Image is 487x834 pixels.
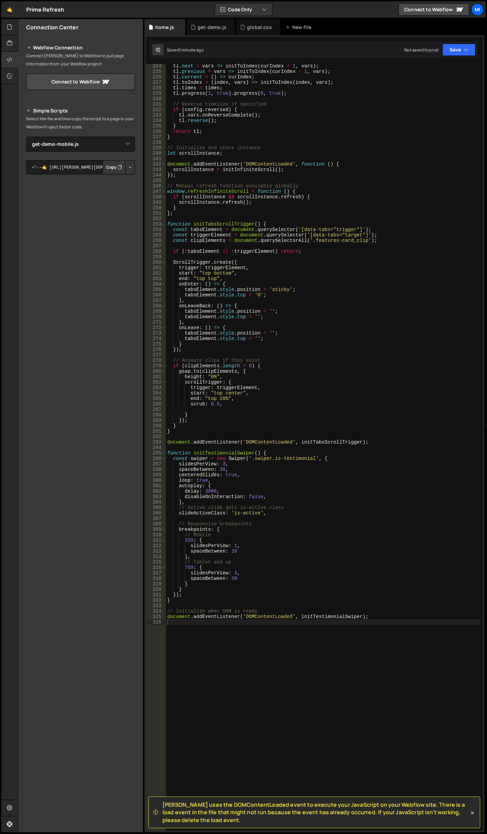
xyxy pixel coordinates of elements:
div: 260 [146,260,166,265]
div: 309 [146,527,166,532]
div: 312 [146,543,166,549]
a: Connect to Webflow [26,74,135,90]
div: Button group with nested dropdown [103,160,135,174]
div: 263 [146,276,166,281]
div: 254 [146,227,166,232]
a: 🤙 [1,1,18,18]
div: 290 [146,423,166,429]
div: 282 [146,380,166,385]
div: 325 [146,614,166,619]
div: 245 [146,178,166,183]
div: 281 [146,374,166,380]
div: 296 [146,456,166,461]
div: 321 [146,592,166,598]
div: get-demo.js [198,24,226,31]
div: 269 [146,309,166,314]
div: 287 [146,407,166,412]
div: 310 [146,532,166,538]
div: 229 [146,91,166,96]
div: Not saved to prod [404,47,438,53]
div: 299 [146,472,166,478]
div: 307 [146,516,166,521]
div: 255 [146,232,166,238]
iframe: YouTube video player [26,186,136,247]
div: 225 [146,69,166,74]
div: Prime Refresh [26,5,64,14]
div: New File [285,24,314,31]
p: Select the file and then copy the script to a page in your Webflow Project footer code. [26,115,135,131]
div: 271 [146,320,166,325]
iframe: YouTube video player [26,251,136,313]
div: 304 [146,499,166,505]
div: 240 [146,151,166,156]
div: 302 [146,489,166,494]
div: 317 [146,570,166,576]
div: home.js [155,24,174,31]
div: 288 [146,412,166,418]
div: 259 [146,254,166,260]
div: 300 [146,478,166,483]
a: Connect to Webflow [398,3,469,16]
div: 318 [146,576,166,581]
p: Connect [PERSON_NAME] to Webflow to pull page information from your Webflow project [26,52,135,68]
div: 283 [146,385,166,390]
div: 257 [146,243,166,249]
div: 275 [146,341,166,347]
div: 267 [146,298,166,303]
div: 251 [146,211,166,216]
div: 265 [146,287,166,292]
div: 301 [146,483,166,489]
div: 286 [146,401,166,407]
div: 320 [146,587,166,592]
div: 326 [146,619,166,625]
div: 243 [146,167,166,172]
div: 232 [146,107,166,112]
div: 274 [146,336,166,341]
div: 233 [146,112,166,118]
div: 292 [146,434,166,439]
div: 298 [146,467,166,472]
div: 241 [146,156,166,161]
div: 226 [146,74,166,80]
div: global.css [247,24,272,31]
div: 293 [146,439,166,445]
div: 266 [146,292,166,298]
div: 264 [146,281,166,287]
div: 250 [146,205,166,211]
div: 289 [146,418,166,423]
div: 262 [146,271,166,276]
div: Saved [167,47,204,53]
div: 239 [146,145,166,151]
div: 252 [146,216,166,221]
div: 224 [146,63,166,69]
div: 244 [146,172,166,178]
h2: Webflow Connection [26,44,135,52]
div: 277 [146,352,166,358]
div: 261 [146,265,166,271]
div: 284 [146,390,166,396]
div: 295 [146,450,166,456]
a: Mi [471,3,484,16]
div: 276 [146,347,166,352]
div: 279 [146,363,166,369]
div: 324 [146,608,166,614]
div: 230 [146,96,166,102]
div: 235 [146,123,166,129]
div: 313 [146,549,166,554]
div: 256 [146,238,166,243]
div: 247 [146,189,166,194]
div: 268 [146,303,166,309]
h2: Connection Center [26,24,78,31]
div: 297 [146,461,166,467]
div: 270 [146,314,166,320]
div: 306 [146,510,166,516]
button: Copy [103,160,126,174]
div: 319 [146,581,166,587]
div: 285 [146,396,166,401]
div: 253 [146,221,166,227]
div: 273 [146,330,166,336]
div: 227 [146,80,166,85]
div: 294 [146,445,166,450]
div: 1 minute ago [179,47,204,53]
